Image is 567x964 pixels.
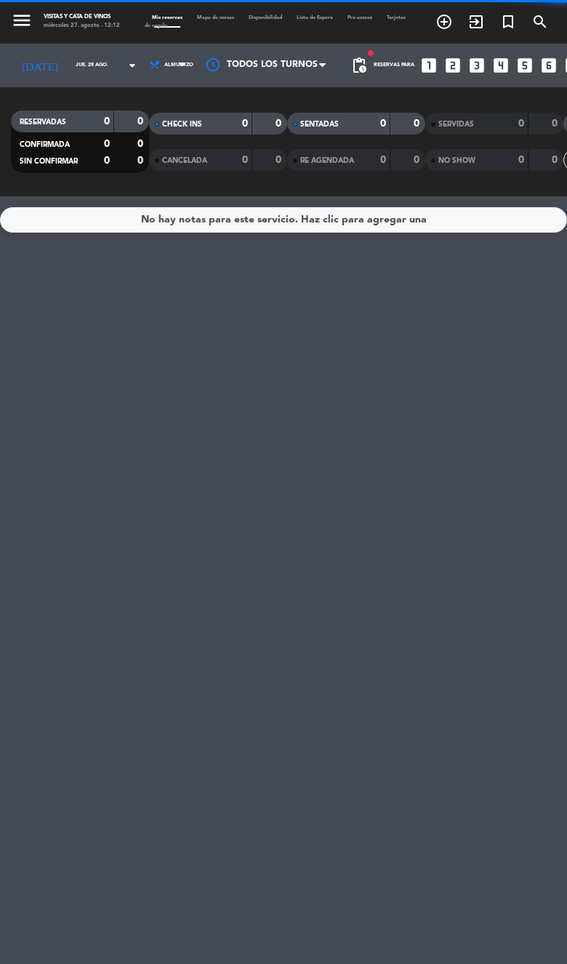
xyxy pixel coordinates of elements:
[380,119,386,129] strong: 0
[443,56,462,75] i: looks_two
[518,119,524,129] strong: 0
[419,56,438,75] i: looks_one
[438,121,474,128] span: SERVIDAS
[276,155,284,165] strong: 0
[20,119,66,126] span: RESERVADAS
[414,119,422,129] strong: 0
[137,116,146,126] strong: 0
[552,155,560,165] strong: 0
[350,57,368,74] span: pending_actions
[414,155,422,165] strong: 0
[515,56,534,75] i: looks_5
[141,212,427,228] div: No hay notas para este servicio. Haz clic para agregar una
[499,13,517,31] i: turned_in_not
[124,57,141,74] i: arrow_drop_down
[366,49,375,57] span: fiber_manual_record
[300,121,339,128] span: SENTADAS
[104,156,110,166] strong: 0
[492,9,524,34] span: Reserva especial
[11,9,33,31] i: menu
[340,15,379,20] span: Pre-acceso
[20,141,70,148] span: CONFIRMADA
[491,56,510,75] i: looks_4
[242,155,248,165] strong: 0
[11,52,68,79] i: [DATE]
[20,158,78,165] span: SIN CONFIRMAR
[300,157,354,164] span: RE AGENDADA
[241,15,289,20] span: Disponibilidad
[552,119,560,129] strong: 0
[11,9,33,34] button: menu
[428,9,460,34] span: RESERVAR MESA
[289,15,340,20] span: Lista de Espera
[162,121,202,128] span: CHECK INS
[242,119,248,129] strong: 0
[374,63,414,68] span: Reservas para
[380,155,386,165] strong: 0
[435,13,453,31] i: add_circle_outline
[460,9,492,34] span: WALK IN
[276,119,284,129] strong: 0
[104,116,110,126] strong: 0
[164,63,193,68] span: Almuerzo
[190,15,241,20] span: Mapa de mesas
[438,157,475,164] span: NO SHOW
[531,13,549,31] i: search
[137,139,146,149] strong: 0
[467,56,486,75] i: looks_3
[44,13,120,22] div: Visitas y Cata de Vinos
[518,155,524,165] strong: 0
[467,13,485,31] i: exit_to_app
[162,157,207,164] span: CANCELADA
[104,139,110,149] strong: 0
[137,156,146,166] strong: 0
[539,56,558,75] i: looks_6
[524,9,556,34] span: BUSCAR
[145,15,190,20] span: Mis reservas
[44,22,120,31] div: miércoles 27. agosto - 12:12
